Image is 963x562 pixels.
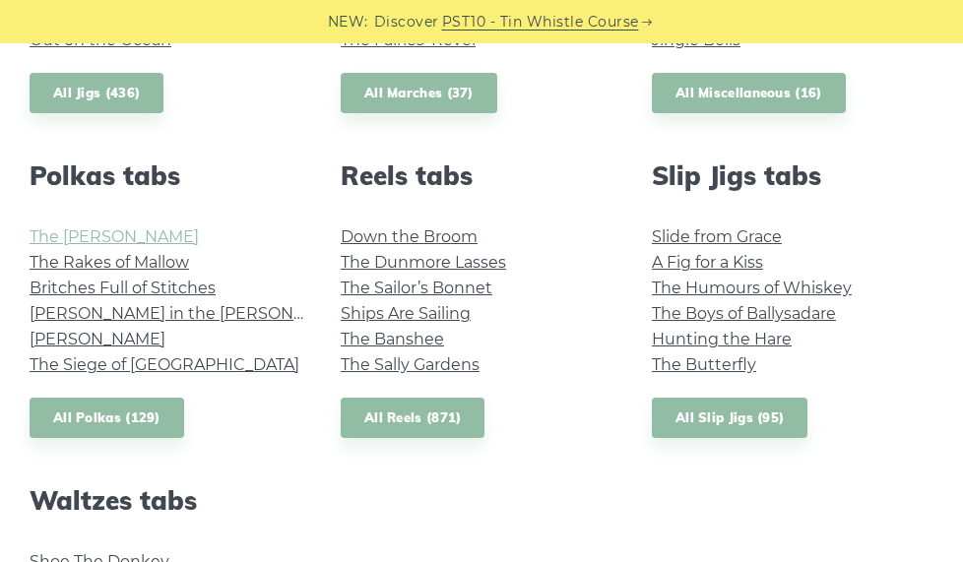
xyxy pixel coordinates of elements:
[30,355,299,374] a: The Siege of [GEOGRAPHIC_DATA]
[652,398,807,438] a: All Slip Jigs (95)
[442,11,639,33] a: PST10 - Tin Whistle Course
[652,330,792,348] a: Hunting the Hare
[328,11,368,33] span: NEW:
[341,330,444,348] a: The Banshee
[30,330,165,348] a: [PERSON_NAME]
[341,398,485,438] a: All Reels (871)
[374,11,439,33] span: Discover
[341,304,471,323] a: Ships Are Sailing
[30,227,199,246] a: The [PERSON_NAME]
[341,279,492,297] a: The Sailor’s Bonnet
[652,253,763,272] a: A Fig for a Kiss
[341,160,622,191] h2: Reels tabs
[30,73,163,113] a: All Jigs (436)
[30,160,311,191] h2: Polkas tabs
[652,355,756,374] a: The Butterfly
[341,73,497,113] a: All Marches (37)
[652,279,852,297] a: The Humours of Whiskey
[652,160,933,191] h2: Slip Jigs tabs
[341,355,480,374] a: The Sally Gardens
[341,227,478,246] a: Down the Broom
[30,398,184,438] a: All Polkas (129)
[30,253,189,272] a: The Rakes of Mallow
[652,304,836,323] a: The Boys of Ballysadare
[652,73,846,113] a: All Miscellaneous (16)
[30,485,311,516] h2: Waltzes tabs
[30,279,216,297] a: Britches Full of Stitches
[30,304,355,323] a: [PERSON_NAME] in the [PERSON_NAME]
[652,227,782,246] a: Slide from Grace
[341,253,506,272] a: The Dunmore Lasses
